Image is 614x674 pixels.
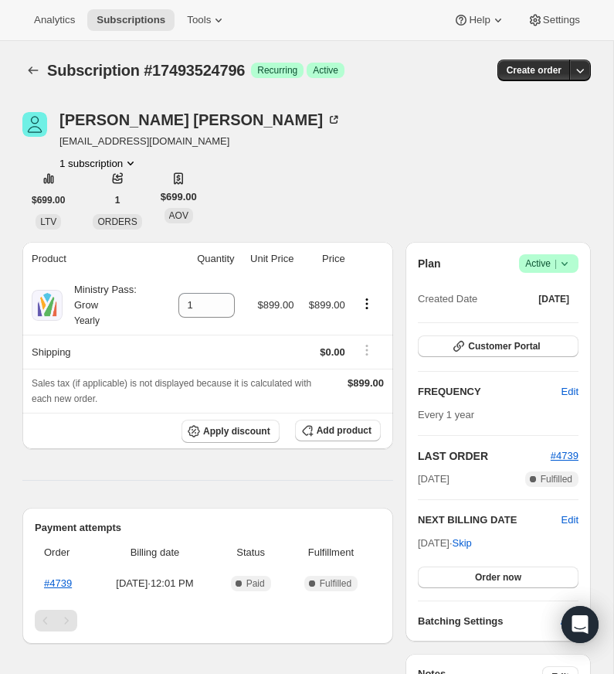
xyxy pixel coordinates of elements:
[418,614,561,629] h6: Batching Settings
[418,512,561,528] h2: NEXT BILLING DATE
[187,14,211,26] span: Tools
[97,216,137,227] span: ORDERS
[309,299,345,311] span: $899.00
[161,189,197,205] span: $699.00
[551,450,578,461] a: #4739
[444,9,514,31] button: Help
[418,567,578,588] button: Order now
[469,14,490,26] span: Help
[475,571,521,584] span: Order now
[298,242,349,276] th: Price
[561,384,578,400] span: Edit
[354,295,379,312] button: Product actions
[497,60,571,81] button: Create order
[538,293,569,305] span: [DATE]
[63,282,161,328] div: Ministry Pass: Grow
[555,257,557,270] span: |
[32,378,311,404] span: Sales tax (if applicable) is not displayed because it is calculated with each new order.
[22,112,47,137] span: Christopher Phillips
[221,545,281,560] span: Status
[59,134,341,149] span: [EMAIL_ADDRESS][DOMAIN_NAME]
[98,576,211,591] span: [DATE] · 12:01 PM
[257,64,297,77] span: Recurring
[239,242,299,276] th: Unit Price
[354,342,379,359] button: Shipping actions
[541,473,572,485] span: Fulfilled
[468,340,540,352] span: Customer Portal
[317,424,371,437] span: Add product
[74,315,100,326] small: Yearly
[418,409,474,420] span: Every 1 year
[47,62,245,79] span: Subscription #17493524796
[543,14,580,26] span: Settings
[22,335,165,369] th: Shipping
[320,577,351,590] span: Fulfilled
[313,64,338,77] span: Active
[98,545,211,560] span: Billing date
[418,471,449,487] span: [DATE]
[418,291,477,307] span: Created Date
[551,609,588,634] button: Add
[507,64,561,77] span: Create order
[22,242,165,276] th: Product
[518,9,589,31] button: Settings
[35,520,381,536] h2: Payment attempts
[348,377,384,389] span: $899.00
[529,288,578,310] button: [DATE]
[22,189,74,211] button: $699.00
[87,9,175,31] button: Subscriptions
[561,512,578,528] button: Edit
[418,335,578,357] button: Customer Portal
[453,536,472,551] span: Skip
[418,448,551,464] h2: LAST ORDER
[290,545,371,560] span: Fulfillment
[443,531,481,556] button: Skip
[257,299,293,311] span: $899.00
[169,210,188,221] span: AOV
[246,577,265,590] span: Paid
[106,189,130,211] button: 1
[34,14,75,26] span: Analytics
[115,194,120,206] span: 1
[181,420,280,443] button: Apply discount
[320,346,345,358] span: $0.00
[35,536,93,570] th: Order
[203,425,270,437] span: Apply discount
[295,420,381,441] button: Add product
[552,380,588,404] button: Edit
[561,614,578,629] span: Add
[44,577,72,589] a: #4739
[32,194,65,206] span: $699.00
[418,384,561,400] h2: FREQUENCY
[40,216,56,227] span: LTV
[551,448,578,464] button: #4739
[59,155,138,171] button: Product actions
[418,537,472,549] span: [DATE] ·
[35,610,381,631] nav: Pagination
[22,60,44,81] button: Subscriptions
[165,242,239,276] th: Quantity
[561,606,599,643] div: Open Intercom Messenger
[418,256,441,271] h2: Plan
[525,256,572,271] span: Active
[97,14,165,26] span: Subscriptions
[178,9,236,31] button: Tools
[25,9,84,31] button: Analytics
[59,112,341,128] div: [PERSON_NAME] [PERSON_NAME]
[32,290,63,321] img: product img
